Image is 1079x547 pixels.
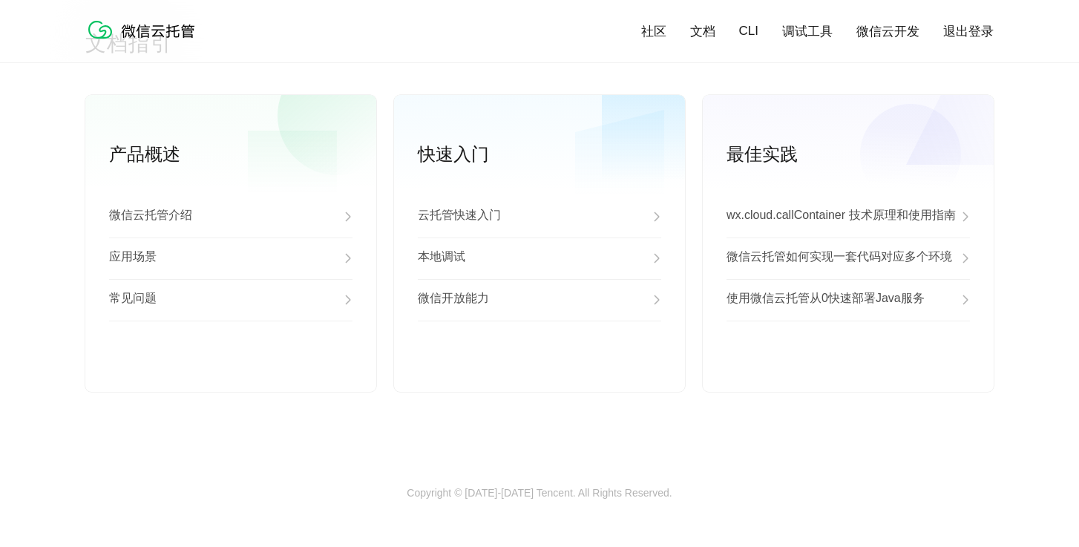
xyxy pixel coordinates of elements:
a: 本地调试 [418,238,661,279]
p: 快速入门 [418,143,685,166]
a: 查看更多 [418,361,661,374]
a: 文档 [690,23,715,40]
a: 查看更多 [727,361,970,374]
p: 微信云托管如何实现一套代码对应多个环境 [727,249,952,267]
p: Copyright © [DATE]-[DATE] Tencent. All Rights Reserved. [407,487,672,502]
a: 微信云托管 [85,34,204,47]
p: 产品概述 [109,143,376,166]
p: 微信云托管介绍 [109,208,192,226]
a: 查看更多 [109,361,352,374]
p: 云托管快速入门 [418,208,501,226]
p: 本地调试 [418,249,465,267]
a: 微信开放能力 [418,279,661,321]
p: 最佳实践 [727,143,994,166]
a: 退出登录 [943,23,994,40]
a: 社区 [641,23,666,40]
a: 常见问题 [109,279,352,321]
a: 微信云托管介绍 [109,196,352,238]
a: wx.cloud.callContainer 技术原理和使用指南 [727,196,970,238]
p: 常见问题 [109,291,157,309]
p: 应用场景 [109,249,157,267]
img: 微信云托管 [85,15,204,45]
p: 使用微信云托管从0快速部署Java服务 [727,291,925,309]
a: 使用微信云托管从0快速部署Java服务 [727,279,970,321]
a: 微信云开发 [856,23,919,40]
a: 调试工具 [782,23,833,40]
a: 云托管快速入门 [418,196,661,238]
a: 应用场景 [109,238,352,279]
p: 微信开放能力 [418,291,489,309]
p: wx.cloud.callContainer 技术原理和使用指南 [727,208,956,226]
a: CLI [739,24,758,39]
a: 微信云托管如何实现一套代码对应多个环境 [727,238,970,279]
